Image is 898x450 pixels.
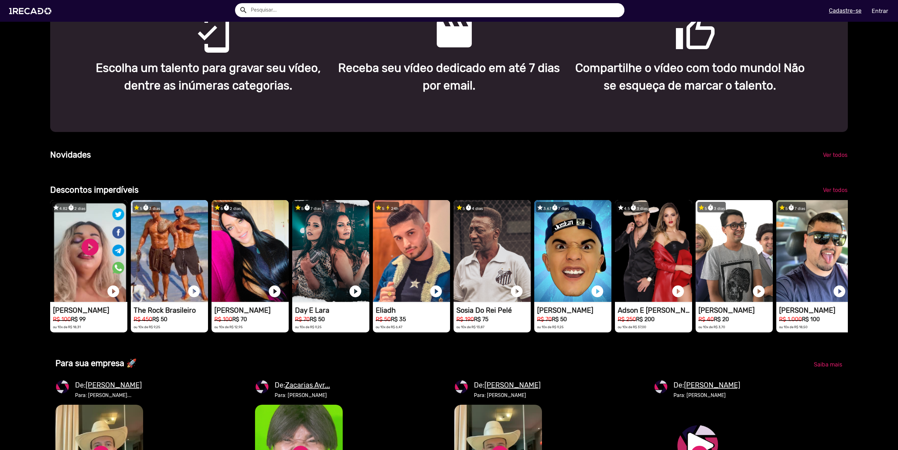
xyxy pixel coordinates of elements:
small: ou 10x de R$ 37,00 [618,325,646,329]
small: ou 10x de R$ 3,70 [698,325,725,329]
span: Ver todos [823,187,847,193]
h1: [PERSON_NAME] [779,306,853,315]
small: R$ 250 [618,316,636,323]
b: R$ 50 [152,316,167,323]
a: play_circle_filled [752,284,766,298]
b: R$ 20 [714,316,729,323]
span: Saiba mais [814,361,842,368]
mat-card-title: De: [474,380,541,390]
p: Compartilhe o vídeo com todo mundo! Não se esqueça de marcar o talento. [575,59,805,94]
small: R$ 450 [134,316,152,323]
video: 1RECADO vídeos dedicados para fãs e empresas [776,200,853,302]
b: R$ 50 [310,316,325,323]
u: [PERSON_NAME] [684,381,740,389]
button: Example home icon [237,4,249,16]
video: 1RECADO vídeos dedicados para fãs e empresas [615,200,692,302]
h1: [PERSON_NAME] [53,306,127,315]
small: R$ 100 [53,316,71,323]
input: Pesquisar... [246,3,624,17]
video: 1RECADO vídeos dedicados para fãs e empresas [131,200,208,302]
span: Ver todos [823,152,847,158]
mat-card-subtitle: Para: [PERSON_NAME] [275,392,330,399]
video: 1RECADO vídeos dedicados para fãs e empresas [50,200,127,302]
small: R$ 190 [456,316,474,323]
b: R$ 35 [391,316,406,323]
h1: [PERSON_NAME] [214,306,289,315]
p: Receba seu vídeo dedicado em até 7 dias por email. [334,59,564,94]
a: play_circle_filled [590,284,604,298]
mat-card-subtitle: Para: [PERSON_NAME]... [75,392,142,399]
u: [PERSON_NAME] [86,381,142,389]
b: R$ 100 [802,316,820,323]
small: ou 10x de R$ 9,25 [134,325,160,329]
mat-card-subtitle: Para: [PERSON_NAME] [474,392,541,399]
mat-icon: Example home icon [239,6,248,14]
a: play_circle_filled [106,284,120,298]
video: 1RECADO vídeos dedicados para fãs e empresas [534,200,611,302]
small: R$ 70 [295,316,310,323]
b: R$ 70 [232,316,247,323]
small: ou 10x de R$ 6,47 [376,325,402,329]
a: play_circle_filled [348,284,362,298]
small: R$ 1.000 [779,316,802,323]
h1: Eliadh [376,306,450,315]
video: 1RECADO vídeos dedicados para fãs e empresas [696,200,773,302]
p: Escolha um talento para gravar seu vídeo, dentre as inúmeras categorias. [93,59,323,94]
b: R$ 99 [71,316,86,323]
b: R$ 50 [552,316,567,323]
mat-card-title: De: [275,380,330,390]
video: 1RECADO vídeos dedicados para fãs e empresas [454,200,531,302]
video: 1RECADO vídeos dedicados para fãs e empresas [373,200,450,302]
small: R$ 70 [537,316,552,323]
h1: The Rock Brasileiro [134,306,208,315]
video: 1RECADO vídeos dedicados para fãs e empresas [212,200,289,302]
h1: Sosia Do Rei Pelé [456,306,531,315]
a: play_circle_filled [510,284,524,298]
b: R$ 200 [636,316,655,323]
small: ou 10x de R$ 9,25 [295,325,322,329]
a: play_circle_filled [671,284,685,298]
small: R$ 100 [214,316,232,323]
a: Entrar [867,5,893,17]
a: play_circle_filled [832,284,846,298]
mat-card-title: De: [673,380,740,390]
small: ou 10x de R$ 12,95 [214,325,243,329]
u: Cadastre-se [829,7,862,14]
small: ou 10x de R$ 13,87 [456,325,484,329]
mat-card-title: De: [75,380,142,390]
a: play_circle_filled [187,284,201,298]
video: 1RECADO vídeos dedicados para fãs e empresas [292,200,369,302]
b: Descontos imperdíveis [50,185,139,195]
b: Para sua empresa 🚀 [55,358,137,368]
small: ou 10x de R$ 18,50 [779,325,807,329]
b: Novidades [50,150,91,160]
h1: Day E Lara [295,306,369,315]
h1: [PERSON_NAME] [537,306,611,315]
small: R$ 50 [376,316,391,323]
a: play_circle_filled [268,284,282,298]
a: play_circle_filled [429,284,443,298]
small: ou 10x de R$ 9,25 [537,325,564,329]
b: R$ 75 [474,316,488,323]
small: ou 10x de R$ 18,31 [53,325,81,329]
u: [PERSON_NAME] [484,381,541,389]
u: Zacarias Ayr... [285,381,330,389]
small: R$ 40 [698,316,714,323]
h1: Adson E [PERSON_NAME] [618,306,692,315]
mat-card-subtitle: Para: [PERSON_NAME] [673,392,740,399]
h1: [PERSON_NAME] [698,306,773,315]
